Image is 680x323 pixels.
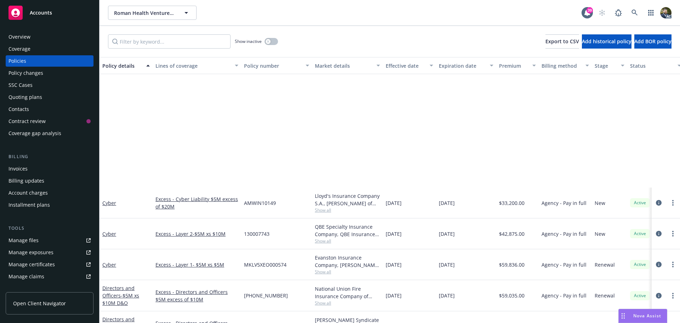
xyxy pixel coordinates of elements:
a: Excess - Cyber Liability $5M excess of $20M [155,195,238,210]
a: Cyber [102,230,116,237]
span: Add BOR policy [634,38,671,45]
a: Switch app [644,6,658,20]
a: circleInformation [654,199,663,207]
div: Status [630,62,673,69]
a: Coverage [6,43,93,55]
button: Export to CSV [545,34,579,49]
span: New [595,199,605,207]
div: Effective date [386,62,425,69]
button: Lines of coverage [153,57,241,74]
span: Agency - Pay in full [542,292,586,299]
span: Open Client Navigator [13,300,66,307]
div: Tools [6,225,93,232]
div: Policies [8,55,26,67]
span: Agency - Pay in full [542,199,586,207]
a: more [669,260,677,269]
span: [DATE] [439,199,455,207]
div: Coverage gap analysis [8,128,61,139]
span: [DATE] [386,292,402,299]
div: Overview [8,31,30,43]
div: National Union Fire Insurance Company of [GEOGRAPHIC_DATA], [GEOGRAPHIC_DATA], AIG [315,285,380,300]
span: Add historical policy [582,38,631,45]
a: Overview [6,31,93,43]
div: Billing [6,153,93,160]
div: Policy details [102,62,142,69]
span: $59,035.00 [499,292,525,299]
a: Coverage gap analysis [6,128,93,139]
span: Show inactive [235,38,262,44]
span: [DATE] [439,261,455,268]
a: more [669,199,677,207]
a: circleInformation [654,260,663,269]
a: Report a Bug [611,6,625,20]
div: Invoices [8,163,28,174]
div: Policy number [244,62,301,69]
span: AMWIN10149 [244,199,276,207]
span: Export to CSV [545,38,579,45]
a: Manage claims [6,271,93,282]
div: Coverage [8,43,30,55]
span: Agency - Pay in full [542,261,586,268]
a: circleInformation [654,229,663,238]
span: [DATE] [386,199,402,207]
img: photo [660,7,671,18]
span: $33,200.00 [499,199,525,207]
input: Filter by keyword... [108,34,231,49]
button: Expiration date [436,57,496,74]
span: Show all [315,238,380,244]
a: SSC Cases [6,79,93,91]
div: Quoting plans [8,91,42,103]
button: Market details [312,57,383,74]
span: Accounts [30,10,52,16]
a: Start snowing [595,6,609,20]
a: Contacts [6,104,93,115]
span: Show all [315,269,380,275]
div: Stage [595,62,617,69]
a: Manage exposures [6,247,93,258]
div: Market details [315,62,372,69]
a: Accounts [6,3,93,23]
span: Renewal [595,261,615,268]
span: Agency - Pay in full [542,230,586,238]
a: circleInformation [654,291,663,300]
span: [DATE] [439,230,455,238]
a: Excess - Layer 2-$5M xs $10M [155,230,238,238]
button: Stage [592,57,627,74]
a: more [669,229,677,238]
span: Show all [315,300,380,306]
button: Roman Health Ventures Inc. [108,6,197,20]
div: Account charges [8,187,48,199]
a: Excess - Directors and Officers $5M excess of $10M [155,288,238,303]
span: $42,875.00 [499,230,525,238]
a: more [669,291,677,300]
span: - $5M xs $10M D&O [102,292,139,306]
a: Policies [6,55,93,67]
div: Lines of coverage [155,62,231,69]
div: Evanston Insurance Company, [PERSON_NAME] Insurance [315,254,380,269]
button: Billing method [539,57,592,74]
div: SSC Cases [8,79,33,91]
span: Active [633,200,647,206]
button: Add BOR policy [634,34,671,49]
a: Installment plans [6,199,93,211]
span: Active [633,261,647,268]
button: Policy details [100,57,153,74]
div: Contacts [8,104,29,115]
a: Policy changes [6,67,93,79]
div: Manage exposures [8,247,53,258]
a: Contract review [6,116,93,127]
a: Cyber [102,261,116,268]
span: [PHONE_NUMBER] [244,292,288,299]
div: Billing updates [8,175,44,186]
span: New [595,230,605,238]
span: [DATE] [386,230,402,238]
div: Drag to move [619,309,628,323]
span: Nova Assist [633,313,661,319]
button: Policy number [241,57,312,74]
div: Manage files [8,235,39,246]
button: Effective date [383,57,436,74]
div: QBE Specialty Insurance Company, QBE Insurance Group [315,223,380,238]
div: Expiration date [439,62,486,69]
span: MKLV5XEO000574 [244,261,287,268]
